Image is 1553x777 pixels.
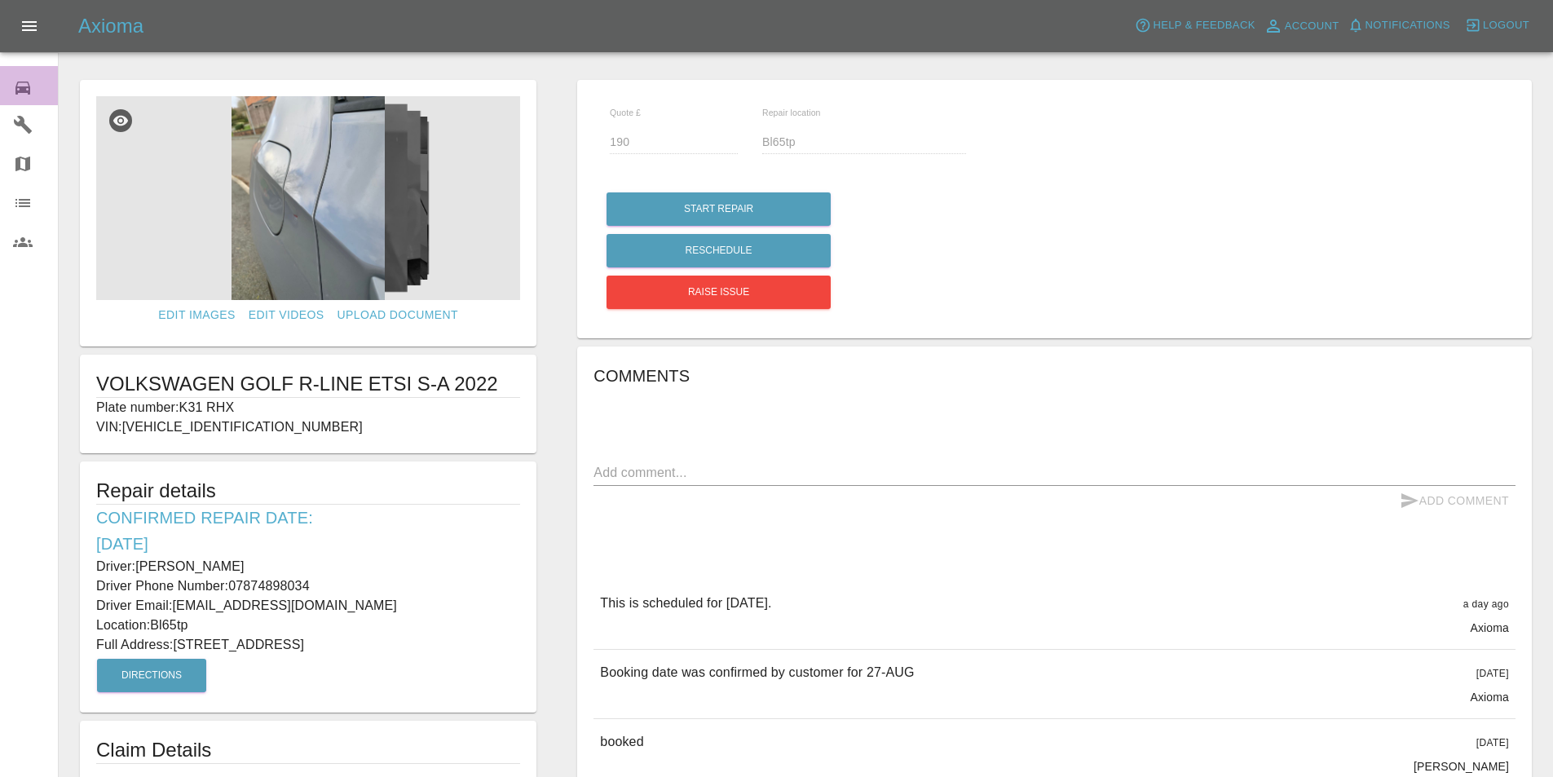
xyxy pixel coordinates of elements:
[96,737,520,763] h1: Claim Details
[600,663,914,682] p: Booking date was confirmed by customer for 27-AUG
[607,192,831,226] button: Start Repair
[97,659,206,692] button: Directions
[1476,737,1509,748] span: [DATE]
[1260,13,1343,39] a: Account
[1461,13,1533,38] button: Logout
[96,576,520,596] p: Driver Phone Number: 07874898034
[96,398,520,417] p: Plate number: K31 RHX
[96,478,520,504] h5: Repair details
[242,300,331,330] a: Edit Videos
[1131,13,1259,38] button: Help & Feedback
[96,616,520,635] p: Location: Bl65tp
[152,300,241,330] a: Edit Images
[1343,13,1454,38] button: Notifications
[593,363,1515,389] h6: Comments
[1476,668,1509,679] span: [DATE]
[607,276,831,309] button: Raise issue
[1470,689,1509,705] p: Axioma
[1470,620,1509,636] p: Axioma
[10,7,49,46] button: Open drawer
[1153,16,1255,35] span: Help & Feedback
[78,13,143,39] h5: Axioma
[331,300,465,330] a: Upload Document
[96,96,520,300] img: 2e7da162-32e8-49ed-ad86-683081b6e601
[96,557,520,576] p: Driver: [PERSON_NAME]
[96,505,520,557] h6: Confirmed Repair Date: [DATE]
[600,732,643,752] p: booked
[96,371,520,397] h1: VOLKSWAGEN GOLF R-LINE ETSI S-A 2022
[96,635,520,655] p: Full Address: [STREET_ADDRESS]
[96,417,520,437] p: VIN: [VEHICLE_IDENTIFICATION_NUMBER]
[762,108,821,117] span: Repair location
[1285,17,1339,36] span: Account
[1483,16,1529,35] span: Logout
[607,234,831,267] button: Reschedule
[610,108,641,117] span: Quote £
[1414,758,1509,775] p: [PERSON_NAME]
[1463,598,1509,610] span: a day ago
[96,596,520,616] p: Driver Email: [EMAIL_ADDRESS][DOMAIN_NAME]
[600,594,771,613] p: This is scheduled for [DATE].
[1365,16,1450,35] span: Notifications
